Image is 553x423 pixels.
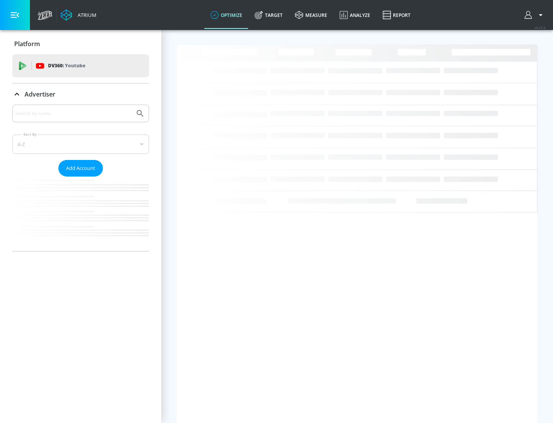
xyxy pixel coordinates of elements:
a: optimize [204,1,248,29]
p: DV360: [48,62,85,70]
p: Platform [14,40,40,48]
span: Add Account [66,164,95,173]
a: Report [376,1,417,29]
div: Platform [12,33,149,55]
nav: list of Advertiser [12,177,149,251]
a: Atrium [61,9,96,21]
span: v 4.25.4 [535,25,545,30]
input: Search by name [15,108,132,118]
div: Advertiser [12,83,149,105]
button: Add Account [58,160,103,177]
div: DV360: Youtube [12,54,149,77]
a: measure [289,1,333,29]
p: Youtube [65,62,85,70]
div: Atrium [75,12,96,18]
div: A-Z [12,135,149,154]
p: Advertiser [25,90,55,98]
div: Advertiser [12,105,149,251]
a: Target [248,1,289,29]
label: Sort By [22,132,38,137]
a: Analyze [333,1,376,29]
